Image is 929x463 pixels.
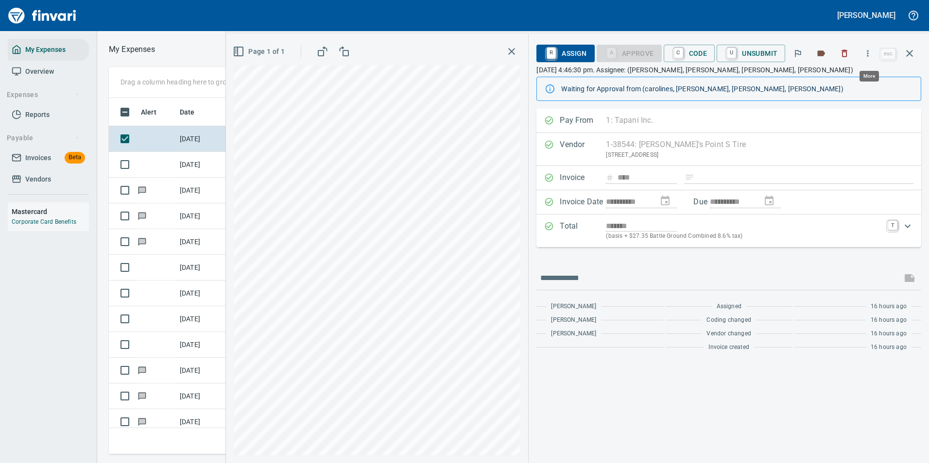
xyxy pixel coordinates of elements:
span: Beta [65,152,85,163]
span: Assigned [717,302,741,312]
img: Finvari [6,4,79,27]
a: Corporate Card Benefits [12,218,76,225]
span: Alert [141,106,169,118]
span: Close invoice [878,42,921,65]
h5: [PERSON_NAME] [837,10,895,20]
button: CCode [664,45,715,62]
td: [DATE] Invoice 0974248-IN from [PERSON_NAME] & [PERSON_NAME] Inc (1-11122) [224,178,312,203]
a: Reports [8,104,89,126]
div: Coding Required [597,49,662,57]
td: [DATE] [176,203,224,229]
td: [DATE] [176,255,224,281]
td: [DATE] Invoice 1139276 from Jubitz Corp - Jfs (1-10543) [224,409,312,435]
span: Alert [141,106,156,118]
a: U [727,48,736,58]
span: Assign [544,45,586,62]
td: [DATE] Invoice 10353692 from Pacwest Machinery LLC (1-23156) [224,332,312,358]
span: Page 1 of 1 [235,46,285,58]
div: Waiting for Approval from (carolines, [PERSON_NAME], [PERSON_NAME], [PERSON_NAME]) [561,80,913,98]
nav: breadcrumb [109,44,155,55]
span: Vendor changed [706,329,751,339]
p: (basis + $27.35 Battle Ground Combined 8.6% tax) [606,231,882,241]
button: RAssign [536,45,594,62]
span: Vendors [25,173,51,185]
a: esc [881,49,895,59]
span: Has messages [137,367,147,373]
td: [DATE] [176,126,224,152]
td: [DATE] Invoice 0750717-IN from [PERSON_NAME], Inc. (1-39587) [224,383,312,409]
span: [PERSON_NAME] [551,315,596,325]
span: Invoice created [708,343,749,352]
td: [DATE] Invoice 10353691 from Pacwest Machinery LLC (1-23156) [224,306,312,332]
td: [DATE] [176,152,224,178]
a: My Expenses [8,39,89,61]
span: Has messages [137,238,147,245]
td: [DATE] [176,409,224,435]
button: Page 1 of 1 [231,43,289,61]
span: Has messages [137,393,147,399]
td: [DATE] [176,178,224,203]
span: [PERSON_NAME] [551,302,596,312]
td: [DATE] Invoice 1139342 from Jubitz Corp - Jfs (1-10543) [224,358,312,383]
span: Code [671,45,707,62]
span: My Expenses [25,44,66,56]
span: Coding changed [706,315,751,325]
td: [DATE] [176,332,224,358]
td: [DATE] [176,281,224,306]
span: Has messages [137,187,147,193]
td: [DATE] Invoice 537020 from OSW Equipment & Repair LLC (1-25821) [224,281,312,306]
td: [DATE] [176,358,224,383]
a: C [674,48,683,58]
button: Labels [810,43,832,64]
button: Expenses [3,86,84,104]
a: R [547,48,556,58]
a: T [888,220,897,230]
p: Total [560,220,606,241]
a: Vendors [8,168,89,190]
p: Drag a column heading here to group the table [120,77,263,87]
td: [DATE] Invoice 6659995 from Superior Tire Service, Inc (1-10991) [224,255,312,281]
td: [DATE] Invoice 1139417 from Jubitz Corp - Jfs (1-10543) [224,203,312,229]
span: 16 hours ago [871,315,907,325]
span: Date [180,106,207,118]
span: [PERSON_NAME] [551,329,596,339]
td: [DATE] [176,229,224,255]
div: Expand [536,215,921,247]
span: Reports [25,109,50,121]
button: Discard [834,43,855,64]
span: Has messages [137,418,147,425]
button: Payable [3,129,84,147]
span: Expenses [7,89,80,101]
button: UUnsubmit [717,45,785,62]
span: 16 hours ago [871,343,907,352]
span: Invoices [25,152,51,164]
a: InvoicesBeta [8,147,89,169]
td: [DATE] Invoice 5537 from [GEOGRAPHIC_DATA] (1-38544) [224,126,312,152]
a: Overview [8,61,89,83]
span: Overview [25,66,54,78]
td: [DATE] Invoice IN-066517 from [PERSON_NAME] Oil Co Inc (1-38025) [224,229,312,255]
span: Date [180,106,195,118]
span: 16 hours ago [871,329,907,339]
td: [DATE] [176,383,224,409]
button: Flag [787,43,809,64]
p: My Expenses [109,44,155,55]
p: [DATE] 4:46:30 pm. Assignee: ([PERSON_NAME], [PERSON_NAME], [PERSON_NAME], [PERSON_NAME]) [536,65,921,75]
span: This records your message into the invoice and notifies anyone mentioned [898,266,921,290]
td: [DATE] [176,306,224,332]
span: Payable [7,132,80,144]
button: [PERSON_NAME] [835,8,898,23]
td: [DATE] Invoice 6660113 from Superior Tire Service, Inc (1-10991) [224,152,312,178]
span: 16 hours ago [871,302,907,312]
h6: Mastercard [12,206,89,217]
span: Unsubmit [724,45,777,62]
span: Has messages [137,213,147,219]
